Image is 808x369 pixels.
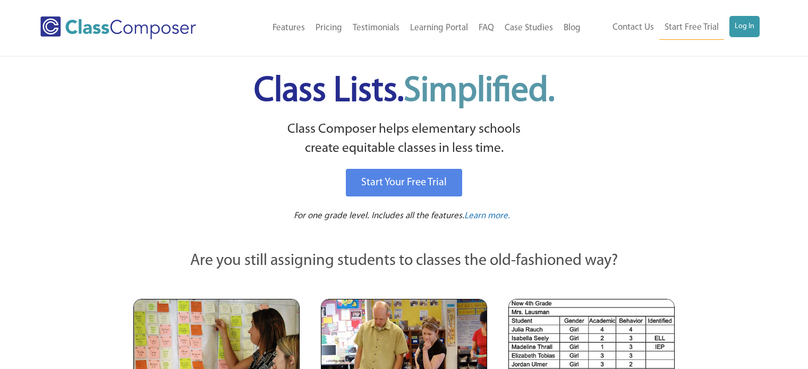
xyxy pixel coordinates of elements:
span: Simplified. [404,74,555,109]
a: Log In [729,16,760,37]
a: Pricing [310,16,347,40]
a: Learning Portal [405,16,473,40]
span: Learn more. [464,211,510,220]
a: Start Free Trial [659,16,724,40]
a: FAQ [473,16,499,40]
p: Class Composer helps elementary schools create equitable classes in less time. [132,120,677,159]
img: Class Composer [40,16,196,39]
p: Are you still assigning students to classes the old-fashioned way? [133,250,675,273]
a: Learn more. [464,210,510,223]
nav: Header Menu [586,16,760,40]
a: Start Your Free Trial [346,169,462,196]
a: Contact Us [607,16,659,39]
a: Case Studies [499,16,558,40]
a: Blog [558,16,586,40]
a: Testimonials [347,16,405,40]
span: Start Your Free Trial [361,177,447,188]
a: Features [267,16,310,40]
span: For one grade level. Includes all the features. [294,211,464,220]
span: Class Lists. [254,74,555,109]
nav: Header Menu [230,16,585,40]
